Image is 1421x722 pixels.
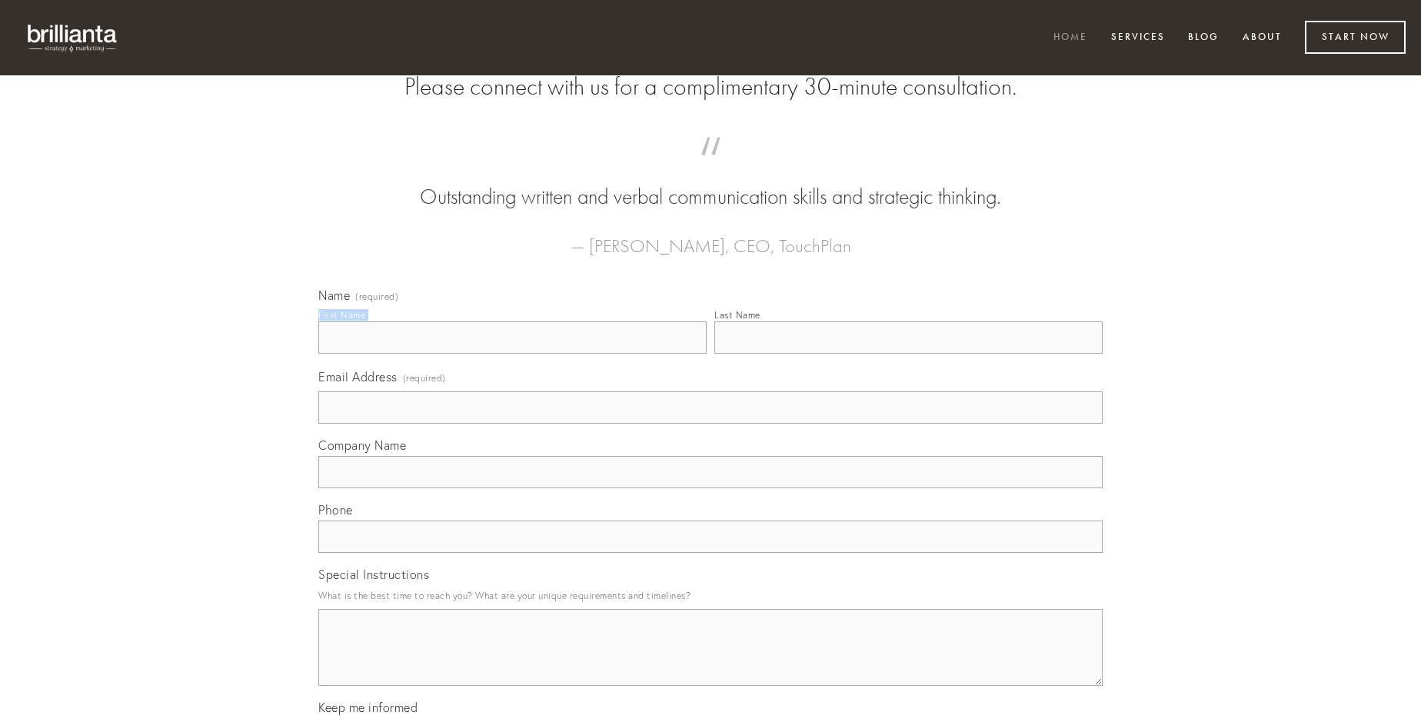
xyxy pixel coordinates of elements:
[318,567,429,582] span: Special Instructions
[1305,21,1406,54] a: Start Now
[1101,25,1175,51] a: Services
[318,288,350,303] span: Name
[318,502,353,517] span: Phone
[355,292,398,301] span: (required)
[1178,25,1229,51] a: Blog
[343,212,1078,261] figcaption: — [PERSON_NAME], CEO, TouchPlan
[1233,25,1292,51] a: About
[403,368,446,388] span: (required)
[318,309,365,321] div: First Name
[318,72,1103,101] h2: Please connect with us for a complimentary 30-minute consultation.
[714,309,760,321] div: Last Name
[343,152,1078,212] blockquote: Outstanding written and verbal communication skills and strategic thinking.
[318,585,1103,606] p: What is the best time to reach you? What are your unique requirements and timelines?
[318,438,406,453] span: Company Name
[343,152,1078,182] span: “
[318,369,398,384] span: Email Address
[15,15,131,60] img: brillianta - research, strategy, marketing
[318,700,418,715] span: Keep me informed
[1043,25,1097,51] a: Home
